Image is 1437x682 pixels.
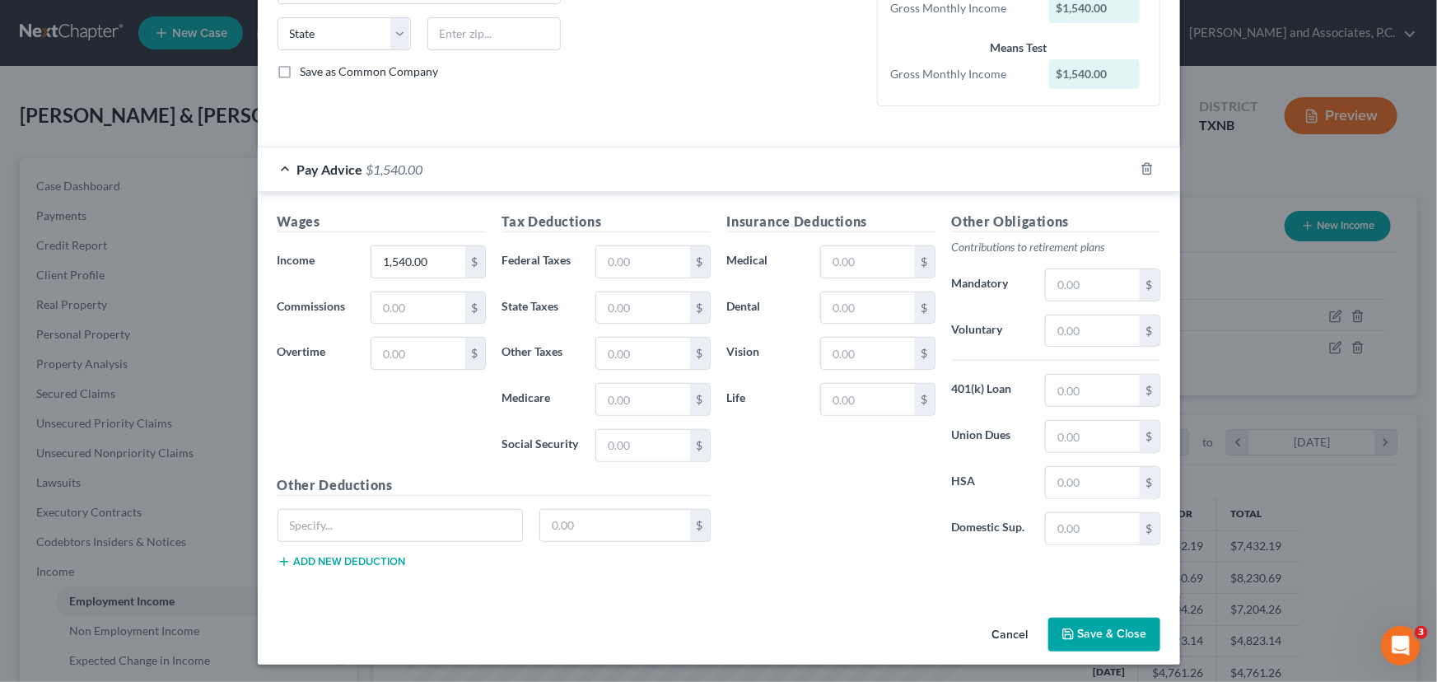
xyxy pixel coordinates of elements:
[944,466,1038,499] label: HSA
[1140,315,1159,347] div: $
[821,338,914,369] input: 0.00
[1140,375,1159,406] div: $
[1046,467,1139,498] input: 0.00
[278,555,406,568] button: Add new deduction
[596,338,689,369] input: 0.00
[1381,626,1421,666] iframe: Intercom live chat
[952,212,1160,232] h5: Other Obligations
[944,374,1038,407] label: 401(k) Loan
[883,66,1042,82] div: Gross Monthly Income
[465,292,485,324] div: $
[278,475,711,496] h5: Other Deductions
[719,337,813,370] label: Vision
[301,64,439,78] span: Save as Common Company
[366,161,423,177] span: $1,540.00
[727,212,935,232] h5: Insurance Deductions
[494,383,588,416] label: Medicare
[690,338,710,369] div: $
[297,161,363,177] span: Pay Advice
[494,292,588,325] label: State Taxes
[944,512,1038,545] label: Domestic Sup.
[944,269,1038,301] label: Mandatory
[690,510,710,541] div: $
[1046,315,1139,347] input: 0.00
[465,246,485,278] div: $
[278,212,486,232] h5: Wages
[821,246,914,278] input: 0.00
[278,253,315,267] span: Income
[1048,618,1160,652] button: Save & Close
[690,430,710,461] div: $
[371,338,464,369] input: 0.00
[1140,467,1159,498] div: $
[891,40,1146,56] div: Means Test
[269,292,363,325] label: Commissions
[540,510,690,541] input: 0.00
[1140,421,1159,452] div: $
[1046,375,1139,406] input: 0.00
[269,337,363,370] label: Overtime
[1415,626,1428,639] span: 3
[915,338,935,369] div: $
[690,246,710,278] div: $
[821,384,914,415] input: 0.00
[1046,513,1139,544] input: 0.00
[1046,269,1139,301] input: 0.00
[690,384,710,415] div: $
[278,510,523,541] input: Specify...
[719,292,813,325] label: Dental
[465,338,485,369] div: $
[371,292,464,324] input: 0.00
[944,420,1038,453] label: Union Dues
[915,246,935,278] div: $
[502,212,711,232] h5: Tax Deductions
[494,337,588,370] label: Other Taxes
[1140,269,1159,301] div: $
[821,292,914,324] input: 0.00
[915,384,935,415] div: $
[944,315,1038,348] label: Voluntary
[596,430,689,461] input: 0.00
[494,245,588,278] label: Federal Taxes
[494,429,588,462] label: Social Security
[427,17,561,50] input: Enter zip...
[371,246,464,278] input: 0.00
[690,292,710,324] div: $
[596,292,689,324] input: 0.00
[719,383,813,416] label: Life
[979,619,1042,652] button: Cancel
[1046,421,1139,452] input: 0.00
[719,245,813,278] label: Medical
[1049,59,1140,89] div: $1,540.00
[915,292,935,324] div: $
[952,239,1160,255] p: Contributions to retirement plans
[1140,513,1159,544] div: $
[596,384,689,415] input: 0.00
[596,246,689,278] input: 0.00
